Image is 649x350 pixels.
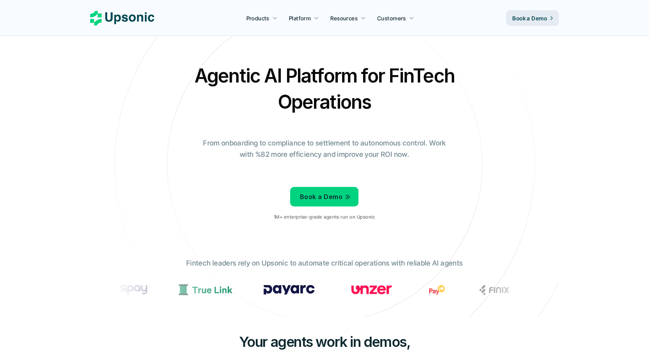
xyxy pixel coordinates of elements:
p: Book a Demo [300,191,342,203]
a: Book a Demo [290,187,358,206]
p: Customers [377,14,406,22]
a: Products [242,11,282,25]
p: Platform [289,14,311,22]
p: 1M+ enterprise-grade agents run on Upsonic [274,214,375,220]
p: Products [246,14,269,22]
h2: Agentic AI Platform for FinTech Operations [188,63,461,115]
p: Fintech leaders rely on Upsonic to automate critical operations with reliable AI agents [186,258,463,269]
p: From onboarding to compliance to settlement to autonomous control. Work with %82 more efficiency ... [198,138,451,160]
a: Book a Demo [506,10,559,26]
p: Resources [330,14,358,22]
p: Book a Demo [512,14,547,22]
